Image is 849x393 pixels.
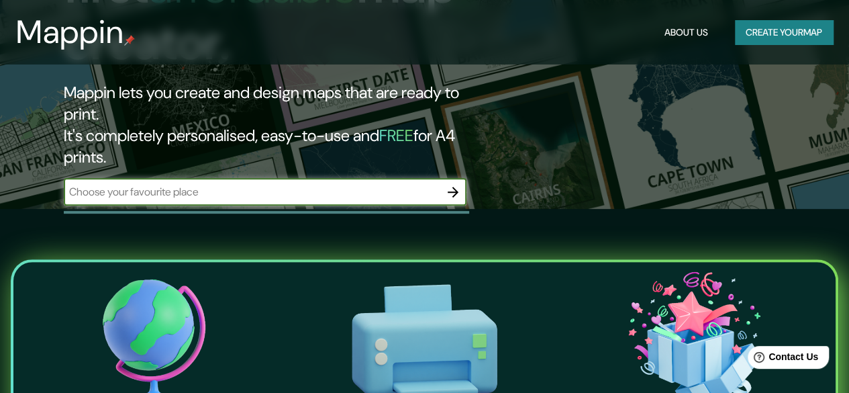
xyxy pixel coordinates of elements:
h5: FREE [379,125,413,146]
img: mappin-pin [124,35,135,46]
button: About Us [659,20,713,45]
h3: Mappin [16,13,124,51]
button: Create yourmap [735,20,833,45]
input: Choose your favourite place [64,184,440,200]
h2: Mappin lets you create and design maps that are ready to print. It's completely personalised, eas... [64,82,489,168]
iframe: Help widget launcher [730,341,834,378]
